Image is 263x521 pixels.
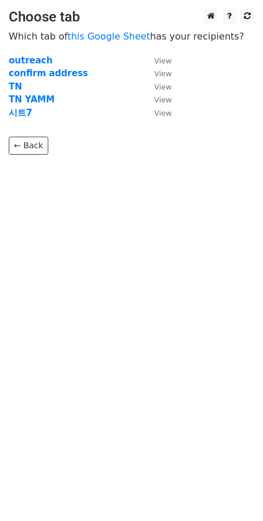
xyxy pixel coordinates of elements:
a: View [143,81,172,92]
a: confirm address [9,68,88,78]
h3: Choose tab [9,9,254,26]
p: Which tab of has your recipients? [9,30,254,42]
small: View [154,95,172,104]
a: TN [9,81,22,92]
a: TN YAMM [9,94,55,105]
a: ← Back [9,137,48,155]
a: View [143,108,172,118]
a: 시트7 [9,108,32,118]
a: View [143,55,172,66]
small: View [154,83,172,91]
small: View [154,109,172,117]
a: outreach [9,55,52,66]
a: View [143,94,172,105]
small: View [154,56,172,65]
a: View [143,68,172,78]
small: View [154,69,172,78]
a: this Google Sheet [67,31,150,42]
